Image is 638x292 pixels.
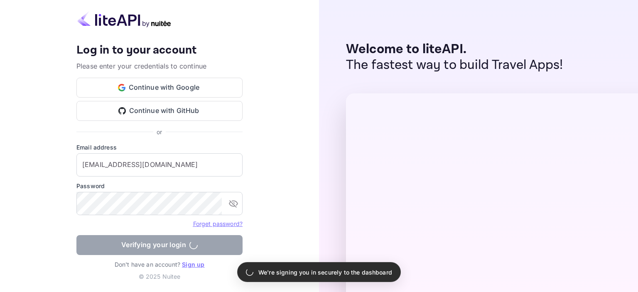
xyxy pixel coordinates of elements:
[157,128,162,136] p: or
[76,182,243,190] label: Password
[76,101,243,121] button: Continue with GitHub
[225,195,242,212] button: toggle password visibility
[182,261,204,268] a: Sign up
[193,220,243,227] a: Forget password?
[258,268,392,277] p: We're signing you in securely to the dashboard
[193,219,243,228] a: Forget password?
[76,43,243,58] h4: Log in to your account
[346,57,563,73] p: The fastest way to build Travel Apps!
[346,42,563,57] p: Welcome to liteAPI.
[76,78,243,98] button: Continue with Google
[76,61,243,71] p: Please enter your credentials to continue
[76,272,243,281] p: © 2025 Nuitee
[76,143,243,152] label: Email address
[76,153,243,177] input: Enter your email address
[76,11,172,27] img: liteapi
[76,260,243,269] p: Don't have an account?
